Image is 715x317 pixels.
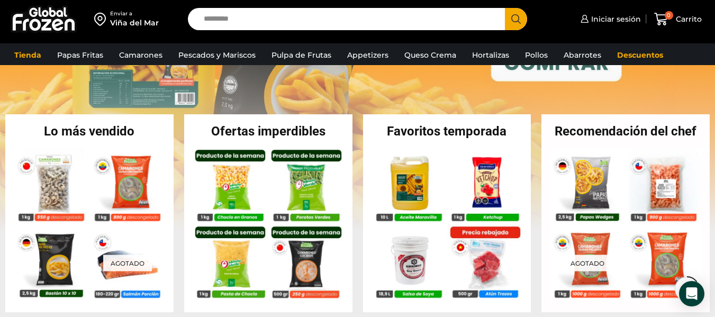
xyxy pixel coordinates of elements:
[110,10,159,17] div: Enviar a
[673,14,702,24] span: Carrito
[665,11,673,20] span: 0
[173,45,261,65] a: Pescados y Mariscos
[5,125,174,138] h2: Lo más vendido
[399,45,461,65] a: Queso Crema
[94,10,110,28] img: address-field-icon.svg
[505,8,527,30] button: Search button
[651,7,704,32] a: 0 Carrito
[110,17,159,28] div: Viña del Mar
[363,125,531,138] h2: Favoritos temporada
[558,45,607,65] a: Abarrotes
[342,45,394,65] a: Appetizers
[679,281,704,306] div: Open Intercom Messenger
[578,8,641,30] a: Iniciar sesión
[589,14,641,24] span: Iniciar sesión
[520,45,553,65] a: Pollos
[9,45,47,65] a: Tienda
[184,125,352,138] h2: Ofertas imperdibles
[52,45,108,65] a: Papas Fritas
[612,45,668,65] a: Descuentos
[114,45,168,65] a: Camarones
[467,45,514,65] a: Hortalizas
[541,125,710,138] h2: Recomendación del chef
[103,255,152,271] p: Agotado
[563,255,612,271] p: Agotado
[266,45,337,65] a: Pulpa de Frutas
